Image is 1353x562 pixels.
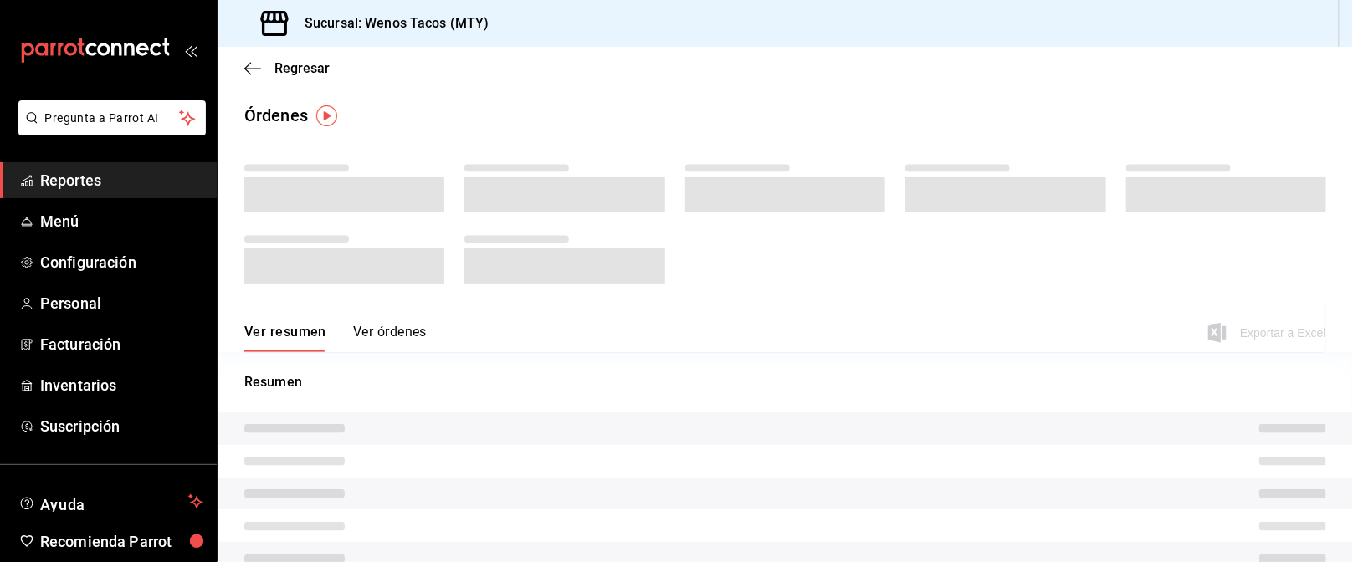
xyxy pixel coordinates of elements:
p: Resumen [244,372,1326,392]
button: Pregunta a Parrot AI [18,100,206,135]
span: Suscripción [40,415,203,437]
img: Tooltip marker [316,105,337,126]
button: Ver órdenes [353,324,427,352]
span: Configuración [40,251,203,273]
span: Recomienda Parrot [40,530,203,553]
a: Pregunta a Parrot AI [12,121,206,139]
span: Regresar [274,60,330,76]
h3: Sucursal: Wenos Tacos (MTY) [291,13,489,33]
span: Inventarios [40,374,203,396]
span: Ayuda [40,492,182,512]
span: Pregunta a Parrot AI [45,110,180,127]
button: open_drawer_menu [184,43,197,57]
span: Reportes [40,169,203,192]
button: Ver resumen [244,324,326,352]
div: Órdenes [244,103,308,128]
span: Menú [40,210,203,232]
span: Personal [40,292,203,314]
button: Regresar [244,60,330,76]
span: Facturación [40,333,203,355]
div: navigation tabs [244,324,427,352]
